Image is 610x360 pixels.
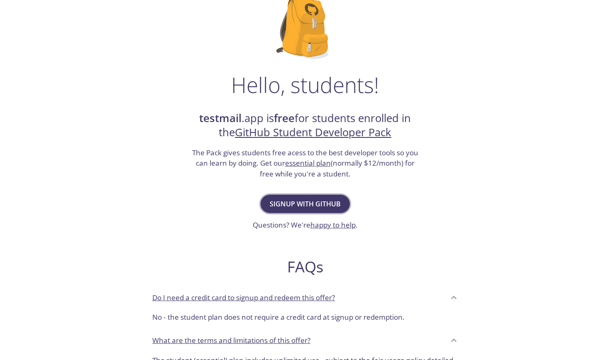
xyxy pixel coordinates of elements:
[285,158,331,168] a: essential plan
[261,195,350,213] button: Signup with GitHub
[191,111,419,140] h2: .app is for students enrolled in the
[146,309,464,329] div: Do I need a credit card to signup and redeem this offer?
[146,257,464,276] h2: FAQs
[270,198,341,210] span: Signup with GitHub
[253,220,358,230] h3: Questions? We're .
[152,335,310,346] p: What are the terms and limitations of this offer?
[235,125,391,140] a: GitHub Student Developer Pack
[310,220,356,230] a: happy to help
[152,292,335,303] p: Do I need a credit card to signup and redeem this offer?
[191,147,419,179] h3: The Pack gives students free acess to the best developer tools so you can learn by doing. Get our...
[152,312,458,323] p: No - the student plan does not require a credit card at signup or redemption.
[199,111,242,125] strong: testmail
[146,329,464,352] div: What are the terms and limitations of this offer?
[231,72,379,97] h1: Hello, students!
[146,286,464,309] div: Do I need a credit card to signup and redeem this offer?
[274,111,295,125] strong: free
